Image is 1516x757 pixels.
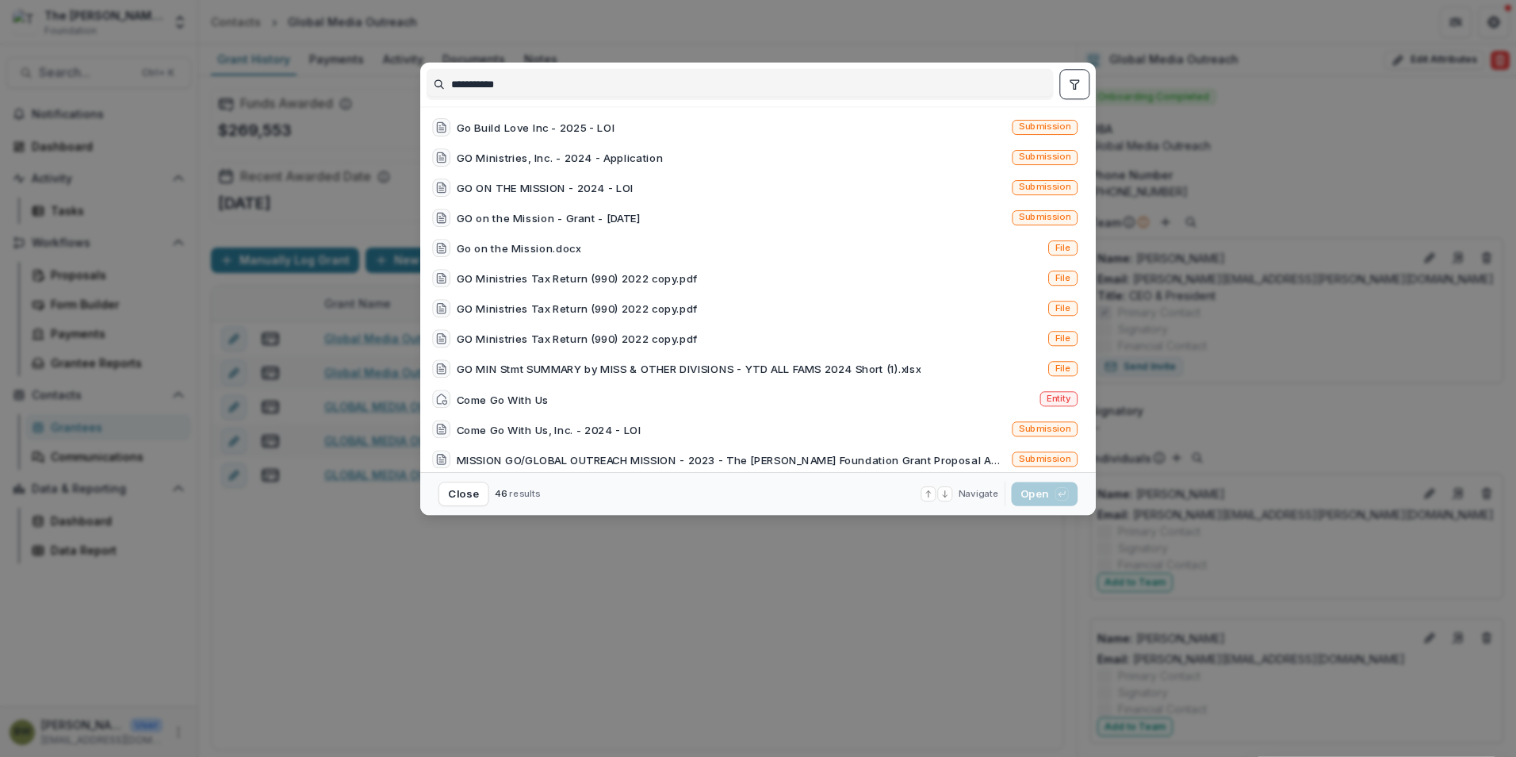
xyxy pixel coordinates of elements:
[457,150,664,166] div: GO Ministries, Inc. - 2024 - Application
[457,331,698,347] div: GO Ministries Tax Return (990) 2022 copy.pdf
[457,120,615,136] div: Go Build Love Inc - 2025 - LOI
[509,488,540,499] span: results
[457,210,641,226] div: GO on the Mission - Grant - [DATE]
[457,452,1006,467] div: MISSION GO/GLOBAL OUTREACH MISSION - 2023 - The [PERSON_NAME] Foundation Grant Proposal Application
[1059,69,1089,99] button: toggle filters
[959,487,998,501] span: Navigate
[457,391,549,407] div: Come Go With Us
[1055,242,1071,253] span: File
[1011,482,1078,505] button: Open
[1055,332,1071,344] span: File
[457,271,698,286] div: GO Ministries Tax Return (990) 2022 copy.pdf
[1019,454,1071,465] span: Submission
[1055,272,1071,283] span: File
[457,421,641,437] div: Come Go With Us, Inc. - 2024 - LOI
[1019,121,1071,133] span: Submission
[457,180,634,196] div: GO ON THE MISSION - 2024 - LOI
[1019,152,1071,163] span: Submission
[457,361,921,377] div: GO MIN Stmt SUMMARY by MISS & OTHER DIVISIONS - YTD ALL FAMS 2024 Short (1).xlsx
[1019,182,1071,193] span: Submission
[1047,393,1070,404] span: Entity
[438,482,489,505] button: Close
[1019,424,1071,435] span: Submission
[1055,302,1071,313] span: File
[495,488,507,499] span: 46
[457,240,581,256] div: Go on the Mission.docx
[457,301,698,317] div: GO Ministries Tax Return (990) 2022 copy.pdf
[1019,212,1071,223] span: Submission
[1055,363,1071,374] span: File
